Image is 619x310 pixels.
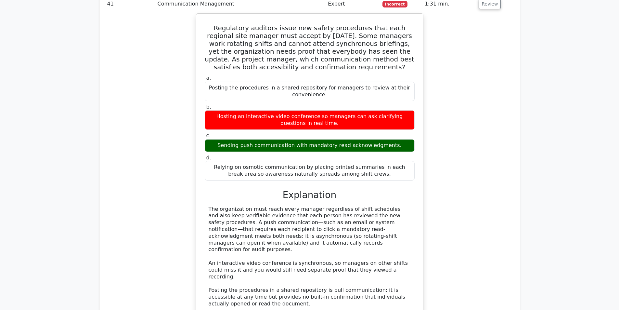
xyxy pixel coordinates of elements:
[209,190,411,201] h3: Explanation
[205,139,415,152] div: Sending push communication with mandatory read acknowledgments.
[205,110,415,130] div: Hosting an interactive video conference so managers can ask clarifying questions in real time.
[206,155,211,161] span: d.
[204,24,415,71] h5: Regulatory auditors issue new safety procedures that each regional site manager must accept by [D...
[206,132,211,139] span: c.
[382,1,407,7] span: Incorrect
[205,161,415,181] div: Relying on osmotic communication by placing printed summaries in each break area so awareness nat...
[206,75,211,81] span: a.
[206,104,211,110] span: b.
[205,82,415,101] div: Posting the procedures in a shared repository for managers to review at their convenience.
